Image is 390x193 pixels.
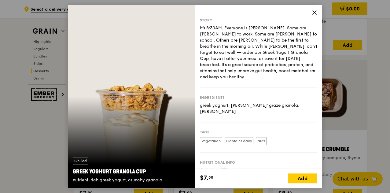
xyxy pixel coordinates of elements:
[200,160,317,165] div: Nutritional info
[256,137,267,145] label: Nuts
[73,167,190,176] div: Greek Yoghurt Granola Cup
[208,175,213,180] span: 00
[200,137,222,145] label: Vegetarian
[200,167,317,173] div: Calories: 475
[225,137,253,145] label: Contains dairy
[200,95,317,100] div: Ingredients
[200,130,317,135] div: Tags
[288,173,317,183] div: Add
[200,18,317,23] div: Story
[73,157,88,165] div: Chilled
[73,177,190,183] div: nutrient-rich greek yogurt, crunchy granola
[200,25,317,80] div: It’s 8:30AM. Everyone is [PERSON_NAME]. Some are [PERSON_NAME] to work. Some are [PERSON_NAME] to...
[200,102,317,115] div: greek yoghurt, [PERSON_NAME]' graze granola, [PERSON_NAME]
[200,173,208,183] span: $7.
